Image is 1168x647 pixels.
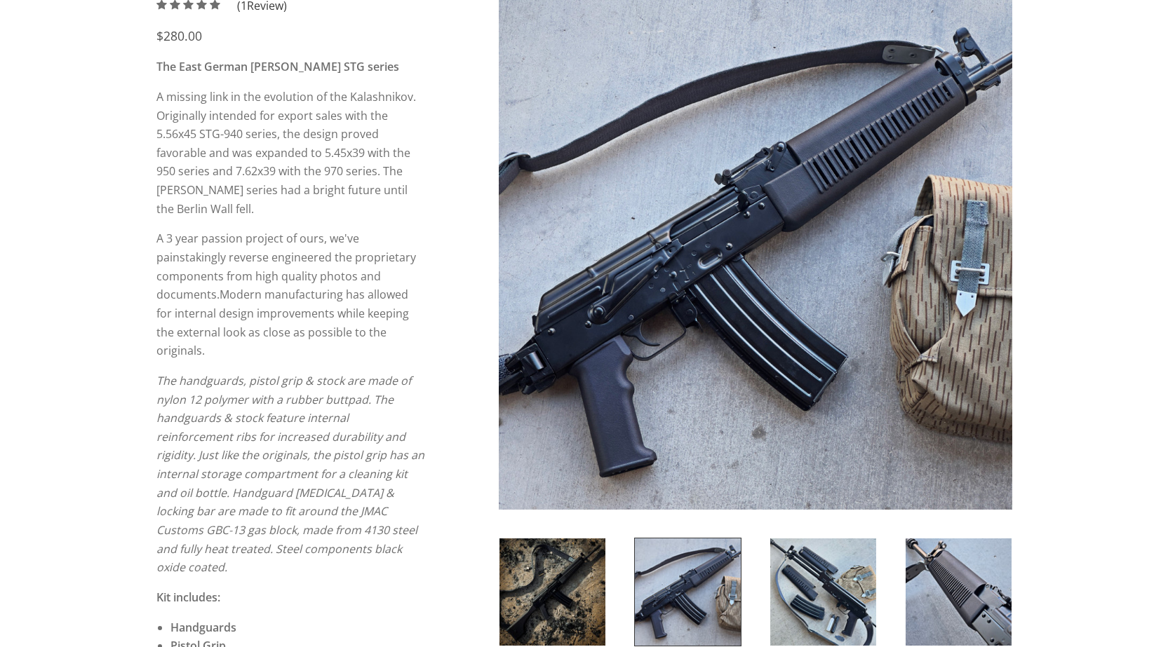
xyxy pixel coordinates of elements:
[156,88,425,218] p: A missing link in the evolution of the Kalashnikov. Originally intended for export sales with the...
[156,287,409,358] span: Modern manufacturing has allowed for internal design improvements while keeping the external look...
[156,373,424,575] em: The handguards, pistol grip & stock are made of nylon 12 polymer with a rubber buttpad. The handg...
[156,590,220,605] strong: Kit includes:
[156,229,425,360] p: A 3 year passion project of ours, we've painstakingly reverse engineered the proprietary componen...
[156,59,399,74] strong: The East German [PERSON_NAME] STG series
[499,538,605,646] img: Wieger STG-940 Reproduction Furniture Kit
[635,538,741,646] img: Wieger STG-940 Reproduction Furniture Kit
[770,538,876,646] img: Wieger STG-940 Reproduction Furniture Kit
[906,538,1012,646] img: Wieger STG-940 Reproduction Furniture Kit
[156,27,202,44] span: $280.00
[170,620,236,635] strong: Handguards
